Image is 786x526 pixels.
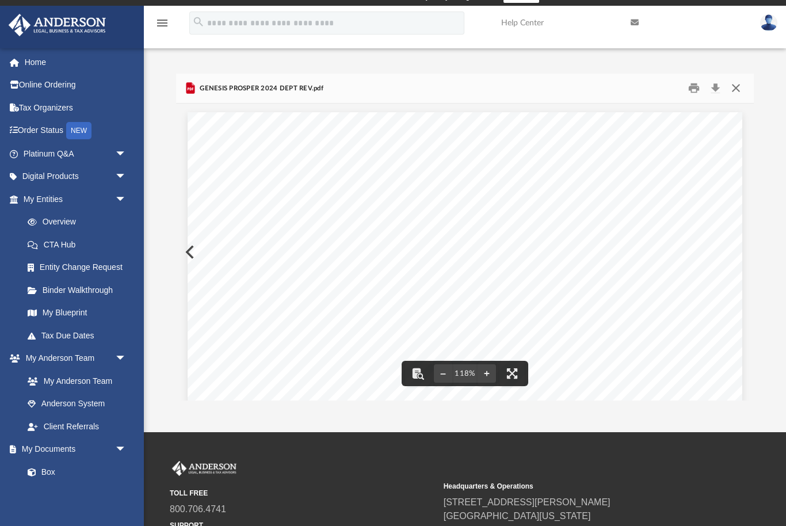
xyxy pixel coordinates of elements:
a: My Entitiesarrow_drop_down [8,188,144,211]
button: Zoom out [434,361,452,386]
a: CTA Hub [16,233,144,256]
a: Box [16,460,132,483]
a: Meeting Minutes [16,483,138,506]
span: arrow_drop_down [115,438,138,462]
a: Order StatusNEW [8,119,144,143]
a: My Blueprint [16,302,138,325]
a: My Documentsarrow_drop_down [8,438,138,461]
span: arrow_drop_down [115,165,138,189]
a: Platinum Q&Aarrow_drop_down [8,142,144,165]
a: Tax Organizers [8,96,144,119]
a: [STREET_ADDRESS][PERSON_NAME] [444,497,611,507]
button: Download [705,79,726,97]
i: menu [155,16,169,30]
button: Print [682,79,705,97]
a: Client Referrals [16,415,138,438]
div: Current zoom level [452,370,478,378]
button: Enter fullscreen [499,361,525,386]
img: User Pic [760,14,777,31]
a: My Anderson Team [16,369,132,392]
span: GENESIS PROSPER 2024 DEPT REV.pdf [197,83,323,94]
div: File preview [176,104,754,401]
a: [GEOGRAPHIC_DATA][US_STATE] [444,511,591,521]
i: search [192,16,205,28]
div: NEW [66,122,91,139]
a: menu [155,22,169,30]
a: 800.706.4741 [170,504,226,514]
a: Tax Due Dates [16,324,144,347]
button: Previous File [176,236,201,268]
button: Zoom in [478,361,496,386]
small: TOLL FREE [170,488,436,498]
img: Anderson Advisors Platinum Portal [170,461,239,476]
small: Headquarters & Operations [444,481,709,491]
span: arrow_drop_down [115,188,138,211]
button: Close [726,79,746,97]
a: Overview [16,211,144,234]
span: arrow_drop_down [115,347,138,371]
button: Toggle findbar [405,361,430,386]
a: Anderson System [16,392,138,416]
a: Home [8,51,144,74]
img: Anderson Advisors Platinum Portal [5,14,109,36]
a: My Anderson Teamarrow_drop_down [8,347,138,370]
a: Digital Productsarrow_drop_down [8,165,144,188]
a: Binder Walkthrough [16,279,144,302]
div: Document Viewer [176,104,754,401]
a: Entity Change Request [16,256,144,279]
span: arrow_drop_down [115,142,138,166]
a: Online Ordering [8,74,144,97]
div: Preview [176,74,754,401]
